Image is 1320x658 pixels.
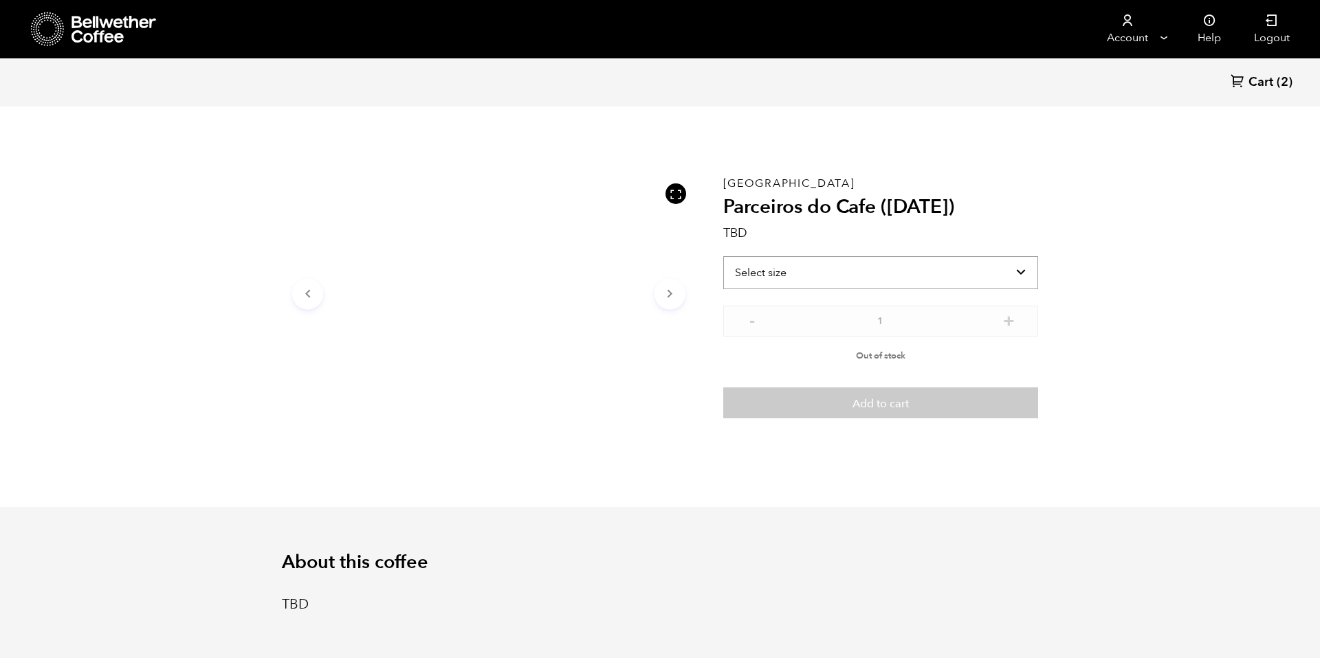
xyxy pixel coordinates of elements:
span: (2) [1277,74,1292,91]
img: logo_orange.svg [22,22,33,33]
div: v 4.0.25 [38,22,67,33]
span: Cart [1248,74,1273,91]
div: Domain Overview [52,81,123,90]
img: tab_domain_overview_orange.svg [37,80,48,91]
h2: Parceiros do Cafe ([DATE]) [723,196,1038,219]
button: Add to cart [723,387,1038,419]
h2: About this coffee [282,552,1038,574]
a: Cart (2) [1231,73,1292,92]
img: website_grey.svg [22,36,33,47]
img: tab_keywords_by_traffic_grey.svg [137,80,148,91]
p: TBD [723,224,1038,242]
p: TBD [282,594,723,615]
div: Keywords by Traffic [152,81,232,90]
button: - [744,313,761,326]
button: + [1000,313,1017,326]
div: Domain: [DOMAIN_NAME] [36,36,151,47]
span: Out of stock [856,350,905,362]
